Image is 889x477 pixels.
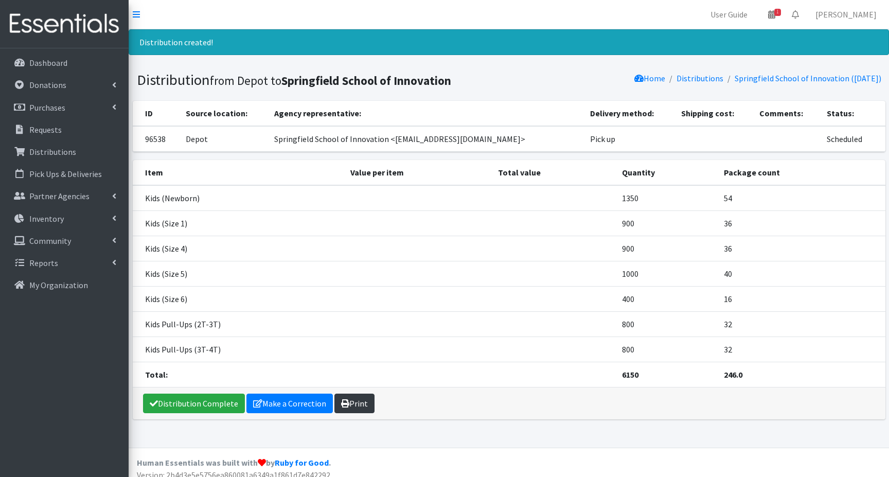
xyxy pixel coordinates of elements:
td: 32 [718,311,885,337]
div: Distribution created! [129,29,889,55]
a: Distributions [677,73,723,83]
small: from Depot to [210,73,451,88]
th: Shipping cost: [675,101,753,126]
td: Kids Pull-Ups (3T-4T) [133,337,344,362]
td: Springfield School of Innovation <[EMAIL_ADDRESS][DOMAIN_NAME]> [268,126,583,152]
span: 1 [774,9,781,16]
th: ID [133,101,180,126]
td: 36 [718,236,885,261]
td: 800 [616,337,718,362]
a: Reports [4,253,125,273]
p: Community [29,236,71,246]
td: 400 [616,286,718,311]
strong: 6150 [622,369,638,380]
a: User Guide [702,4,756,25]
h1: Distribution [137,71,505,89]
th: Agency representative: [268,101,583,126]
a: Requests [4,119,125,140]
p: Pick Ups & Deliveries [29,169,102,179]
a: Ruby for Good [275,457,329,468]
a: Inventory [4,208,125,229]
a: Donations [4,75,125,95]
p: Purchases [29,102,65,113]
th: Source location: [180,101,269,126]
td: Kids (Newborn) [133,185,344,211]
td: Scheduled [821,126,885,152]
th: Value per item [344,160,492,185]
a: Make a Correction [246,394,333,413]
p: My Organization [29,280,88,290]
td: Depot [180,126,269,152]
td: Kids (Size 1) [133,210,344,236]
a: Community [4,231,125,251]
a: Distributions [4,142,125,162]
td: 32 [718,337,885,362]
th: Delivery method: [584,101,675,126]
a: Dashboard [4,52,125,73]
p: Partner Agencies [29,191,90,201]
th: Quantity [616,160,718,185]
th: Status: [821,101,885,126]
a: [PERSON_NAME] [807,4,885,25]
a: 1 [760,4,784,25]
strong: Human Essentials was built with by . [137,457,331,468]
th: Comments: [753,101,821,126]
td: 1350 [616,185,718,211]
td: 900 [616,210,718,236]
td: Kids (Size 5) [133,261,344,286]
p: Reports [29,258,58,268]
td: Kids Pull-Ups (2T-3T) [133,311,344,337]
a: Distribution Complete [143,394,245,413]
p: Dashboard [29,58,67,68]
th: Total value [492,160,615,185]
td: 800 [616,311,718,337]
a: Home [634,73,665,83]
th: Package count [718,160,885,185]
td: 900 [616,236,718,261]
strong: 246.0 [724,369,742,380]
a: Purchases [4,97,125,118]
td: 40 [718,261,885,286]
td: 1000 [616,261,718,286]
td: 96538 [133,126,180,152]
td: Kids (Size 4) [133,236,344,261]
b: Springfield School of Innovation [281,73,451,88]
img: HumanEssentials [4,7,125,41]
a: Springfield School of Innovation ([DATE]) [735,73,881,83]
p: Inventory [29,214,64,224]
td: 36 [718,210,885,236]
p: Distributions [29,147,76,157]
p: Requests [29,125,62,135]
td: 54 [718,185,885,211]
strong: Total: [145,369,168,380]
td: Pick up [584,126,675,152]
td: 16 [718,286,885,311]
a: Print [334,394,375,413]
p: Donations [29,80,66,90]
td: Kids (Size 6) [133,286,344,311]
a: Partner Agencies [4,186,125,206]
th: Item [133,160,344,185]
a: Pick Ups & Deliveries [4,164,125,184]
a: My Organization [4,275,125,295]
